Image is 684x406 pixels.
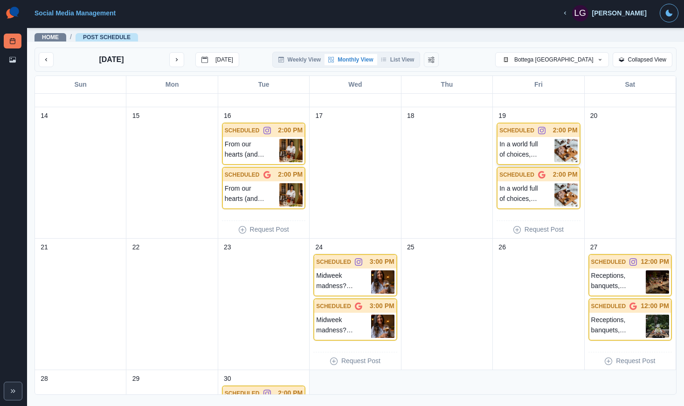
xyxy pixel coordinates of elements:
img: fhliqhzgdg1mx3oe2bvv [279,183,303,206]
p: 12:00 PM [641,301,669,311]
div: Thu [401,76,493,93]
p: 2:00 PM [278,125,303,135]
p: 12:00 PM [641,257,669,267]
p: 25 [407,242,415,252]
p: 2:00 PM [553,125,578,135]
a: Media Library [4,52,21,67]
p: SCHEDULED [225,389,260,398]
p: 19 [498,111,506,121]
img: suwkcewfki2h9i4scvjg [371,315,394,338]
p: 28 [41,374,48,384]
p: 3:00 PM [370,257,394,267]
div: Mon [126,76,218,93]
p: Request Post [525,225,564,234]
img: zi663hdf6lx2otbweghb [646,270,669,294]
p: 2:00 PM [553,170,578,179]
p: Request Post [616,356,655,366]
img: tsbn2usf7oszi89cy6z9 [554,183,578,206]
p: Request Post [250,225,289,234]
p: 23 [224,242,231,252]
p: 14 [41,111,48,121]
p: From our hearts (and hands) to your plate. ❤️ [225,139,279,162]
p: SCHEDULED [591,258,626,266]
p: Receptions, banquets, showers, oh my! No matter the event, Bottega [GEOGRAPHIC_DATA] has the perf... [591,270,646,294]
button: go to today [195,52,239,67]
p: SCHEDULED [499,171,534,179]
p: Receptions, banquets, showers, oh my! No matter the event, Bottega [GEOGRAPHIC_DATA] has the perf... [591,315,646,338]
p: 30 [224,374,231,384]
p: 29 [132,374,140,384]
span: / [70,32,72,42]
img: default-building-icon.png [501,55,511,64]
p: 3:00 PM [370,301,394,311]
button: previous month [39,52,54,67]
p: SCHEDULED [316,302,351,310]
p: 22 [132,242,140,252]
p: [DATE] [99,54,124,65]
p: 27 [590,242,598,252]
p: 20 [590,111,598,121]
button: Bottega [GEOGRAPHIC_DATA] [495,52,609,67]
p: SCHEDULED [591,302,626,310]
div: [PERSON_NAME] [592,9,647,17]
p: 21 [41,242,48,252]
p: SCHEDULED [225,126,260,135]
p: 15 [132,111,140,121]
p: Request Post [341,356,380,366]
img: fhliqhzgdg1mx3oe2bvv [279,139,303,162]
img: tsbn2usf7oszi89cy6z9 [554,139,578,162]
button: Change View Order [424,52,439,67]
p: [DATE] [215,56,233,63]
a: Social Media Management [35,9,116,17]
p: Midweek madness? Take a break from the bustle at [GEOGRAPHIC_DATA]. [316,315,371,338]
button: Expand [4,382,22,400]
button: next month [169,52,184,67]
div: Wed [310,76,401,93]
p: 24 [315,242,323,252]
p: 18 [407,111,415,121]
p: 16 [224,111,231,121]
button: Toggle Mode [660,4,678,22]
div: Tue [218,76,310,93]
p: 2:00 PM [278,388,303,398]
div: Fri [493,76,584,93]
p: 26 [498,242,506,252]
button: Monthly View [325,54,377,65]
a: Post Schedule [83,34,131,41]
p: From our hearts (and hands) to your plate. ❤️ [225,183,279,206]
div: Sun [35,76,126,93]
p: In a world full of choices, dessert is always the right answer. [499,183,554,206]
p: SCHEDULED [499,126,534,135]
button: Collapsed View [613,52,673,67]
button: [PERSON_NAME] [554,4,654,22]
nav: breadcrumb [35,32,138,42]
div: Sat [585,76,676,93]
p: 17 [315,111,323,121]
a: Home [42,34,59,41]
button: List View [377,54,418,65]
p: SCHEDULED [316,258,351,266]
p: Midweek madness? Take a break from the bustle at [GEOGRAPHIC_DATA]. [316,270,371,294]
div: Laura Green [574,2,586,24]
p: SCHEDULED [225,171,260,179]
p: In a world full of choices, dessert is always the right answer. [499,139,554,162]
img: kncay1iihth9plhyoe5r [646,315,669,338]
p: 2:00 PM [278,170,303,179]
img: suwkcewfki2h9i4scvjg [371,270,394,294]
a: Post Schedule [4,34,21,48]
button: Weekly View [275,54,325,65]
